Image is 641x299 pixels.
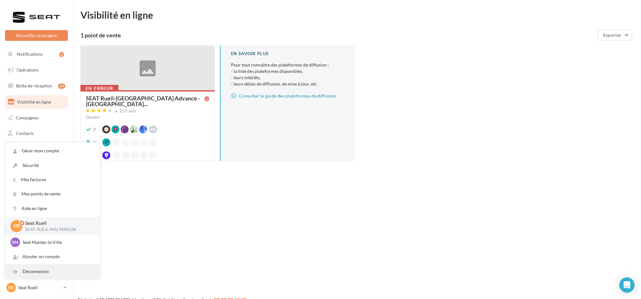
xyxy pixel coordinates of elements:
[5,264,100,279] div: Déconnexion
[5,158,100,173] a: Sécurité
[5,250,100,264] div: Ajouter un compte
[16,115,39,120] span: Campagnes
[12,239,19,245] span: SM
[603,32,622,38] span: Exporter
[231,62,344,87] p: Pour tout connaître des plateformes de diffusion :
[4,63,69,77] a: Opérations
[4,48,67,61] button: Notifications 2
[4,174,69,193] a: PLV et print personnalisable
[59,52,64,57] div: 2
[80,32,595,38] div: 1 point de vente
[231,68,344,74] li: - la liste des plateformes disponibles,
[5,173,100,187] a: Mes factures
[231,74,344,81] li: - leurs intérêts,
[93,126,96,133] div: 7
[16,83,52,88] span: Boîte de réception
[14,222,20,230] span: SR
[9,284,14,291] span: SR
[231,81,344,87] li: - leurs délais de diffusion, de mise à jour, etc.
[86,114,100,120] span: Ouvert
[5,282,68,294] a: SR Seat Rueil
[86,108,209,115] a: 255 avis
[4,143,69,156] a: Médiathèque
[80,10,633,20] div: Visibilité en ligne
[4,111,69,124] a: Campagnes
[4,127,69,140] a: Contacts
[17,99,51,105] span: Visibilité en ligne
[598,30,632,41] button: Exporter
[80,85,119,92] div: En erreur
[16,67,39,73] span: Opérations
[18,284,61,291] p: Seat Rueil
[4,95,69,109] a: Visibilité en ligne
[5,30,68,41] button: Nouvelle campagne
[16,130,34,136] span: Contacts
[5,187,100,201] a: Mes points de vente
[4,79,69,92] a: Boîte de réception49
[4,195,69,214] a: Campagnes DataOnDemand
[231,92,344,100] a: Consulter le guide des plateformes de diffusion
[17,51,42,57] span: Notifications
[58,84,65,89] div: 49
[25,219,90,227] p: Seat Rueil
[619,277,635,293] div: Open Intercom Messenger
[22,239,92,245] p: Seat Mantes-la-Ville
[93,139,96,146] div: 1
[120,109,137,113] div: 255 avis
[25,227,90,232] p: SEAT-RUEIL-MALMAISON
[5,144,100,158] a: Gérer mon compte
[86,95,204,107] span: SEAT Rueil-[GEOGRAPHIC_DATA] Advance - [GEOGRAPHIC_DATA]...
[4,158,69,172] a: Calendrier
[231,51,344,57] div: En savoir plus
[5,201,100,216] a: Aide en ligne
